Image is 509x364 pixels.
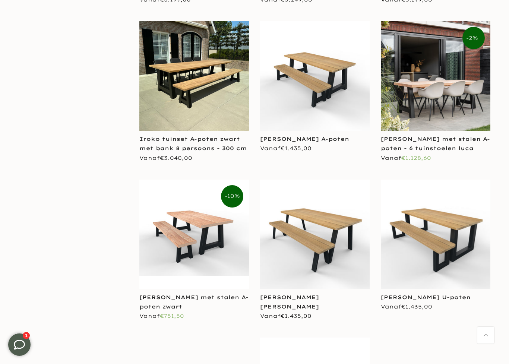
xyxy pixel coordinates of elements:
img: tuintafel en tuinbank rechthoek iroko hout stalen U-poten [381,180,490,289]
a: [PERSON_NAME] A-poten [260,136,349,142]
span: €1.435,00 [281,145,312,152]
span: Vanaf [381,303,432,310]
span: €1.435,00 [401,303,432,310]
span: €3.040,00 [160,155,192,161]
span: €1.128,60 [401,155,431,161]
span: Vanaf [139,313,184,319]
span: €1.435,00 [281,313,312,319]
a: Iroko tuinset A-poten zwart met bank 8 persoons - 300 cm [139,136,247,152]
span: Vanaf [381,155,431,161]
span: Vanaf [260,313,312,319]
span: Vanaf [260,145,312,152]
a: [PERSON_NAME] met stalen A-poten zwart [139,294,249,310]
a: Terug naar boven [477,327,494,344]
span: Vanaf [139,155,192,161]
span: -10% [221,185,243,208]
a: [PERSON_NAME] [PERSON_NAME] [260,294,319,310]
span: -2% [462,27,485,49]
iframe: toggle-frame [1,326,38,363]
a: [PERSON_NAME] met stalen A-poten - 6 tuinstoelen luca [381,136,490,152]
a: [PERSON_NAME] U-poten [381,294,471,301]
span: €751,50 [160,313,184,319]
